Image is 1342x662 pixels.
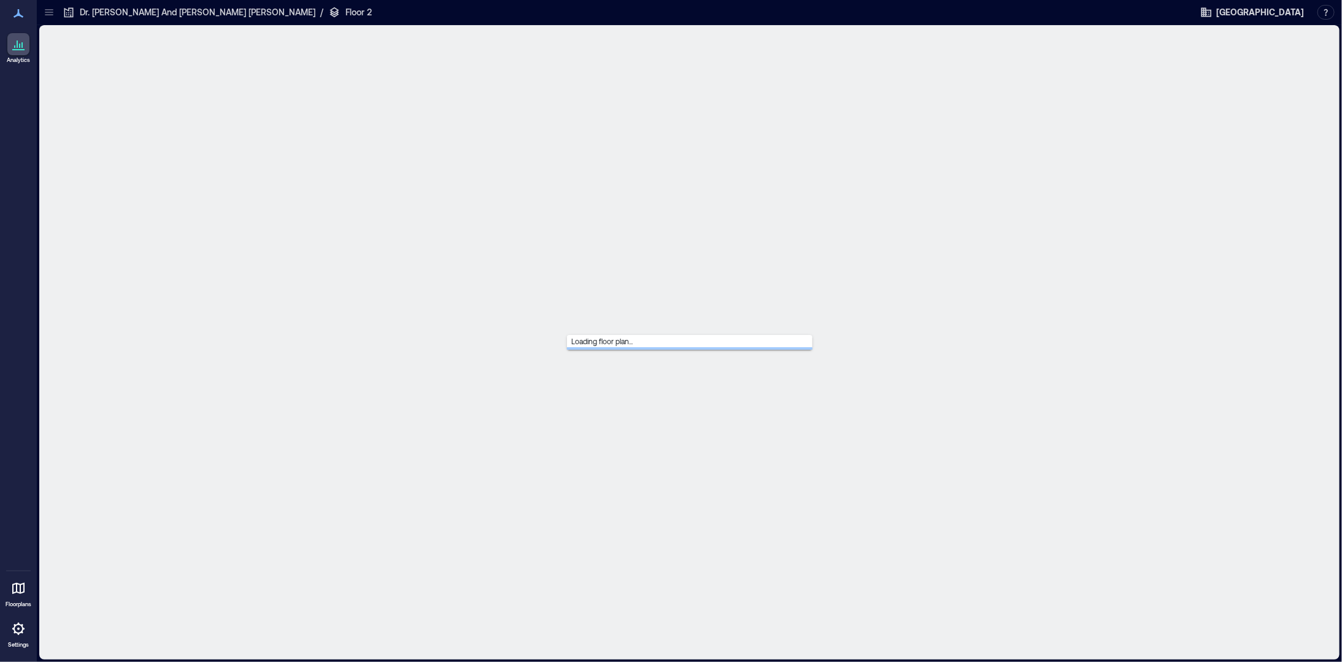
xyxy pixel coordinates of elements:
p: Analytics [7,56,30,64]
button: [GEOGRAPHIC_DATA] [1197,2,1308,22]
p: / [320,6,323,18]
a: Floorplans [2,574,35,612]
p: Floorplans [6,601,31,608]
span: [GEOGRAPHIC_DATA] [1216,6,1304,18]
p: Settings [8,641,29,649]
a: Settings [4,614,33,652]
p: Floor 2 [345,6,372,18]
a: Analytics [3,29,34,67]
p: Dr. [PERSON_NAME] And [PERSON_NAME] [PERSON_NAME] [80,6,315,18]
span: Loading floor plan... [567,332,638,350]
